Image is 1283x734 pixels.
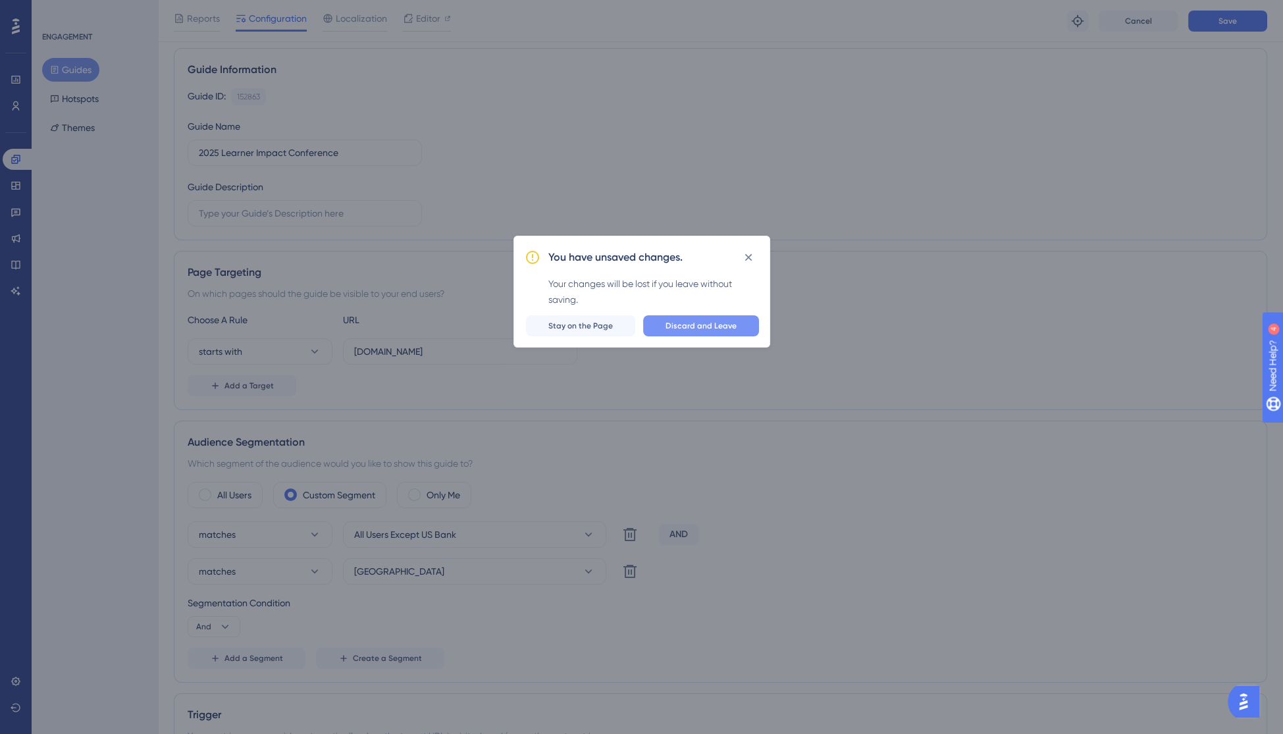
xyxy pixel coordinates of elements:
h2: You have unsaved changes. [548,249,683,265]
span: Discard and Leave [666,321,737,331]
span: Need Help? [31,3,82,19]
div: 4 [92,7,95,17]
iframe: UserGuiding AI Assistant Launcher [1228,682,1267,721]
span: Stay on the Page [548,321,613,331]
div: Your changes will be lost if you leave without saving. [548,276,759,307]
